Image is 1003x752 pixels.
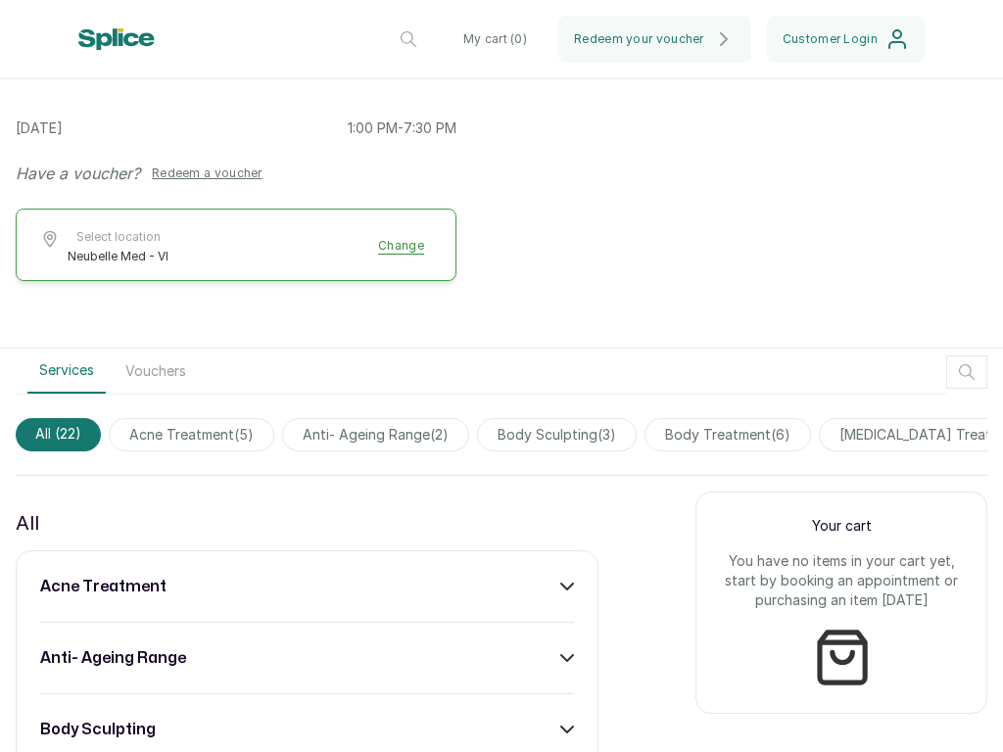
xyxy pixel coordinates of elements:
[144,162,270,185] button: Redeem a voucher
[114,349,198,394] button: Vouchers
[40,575,167,598] h3: acne treatment
[282,418,469,451] span: anti- ageing range(2)
[720,551,963,610] p: You have no items in your cart yet, start by booking an appointment or purchasing an item [DATE]
[448,16,543,63] button: My cart (0)
[68,229,168,245] span: Select location
[16,162,140,185] p: Have a voucher?
[40,646,186,670] h3: anti- ageing range
[767,16,925,63] button: Customer Login
[558,16,751,63] button: Redeem your voucher
[348,118,456,138] p: 1:00 PM - 7:30 PM
[16,507,39,539] p: All
[16,418,101,451] span: All (22)
[40,229,432,264] button: Select locationNeubelle Med - VIChange
[477,418,637,451] span: body sculpting(3)
[783,31,878,47] span: Customer Login
[109,418,274,451] span: acne treatment(5)
[574,31,704,47] span: Redeem your voucher
[68,249,168,264] span: Neubelle Med - VI
[40,718,156,741] h3: body sculpting
[16,118,63,138] p: [DATE]
[720,516,963,536] p: Your cart
[27,349,106,394] button: Services
[645,418,811,451] span: body treatment(6)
